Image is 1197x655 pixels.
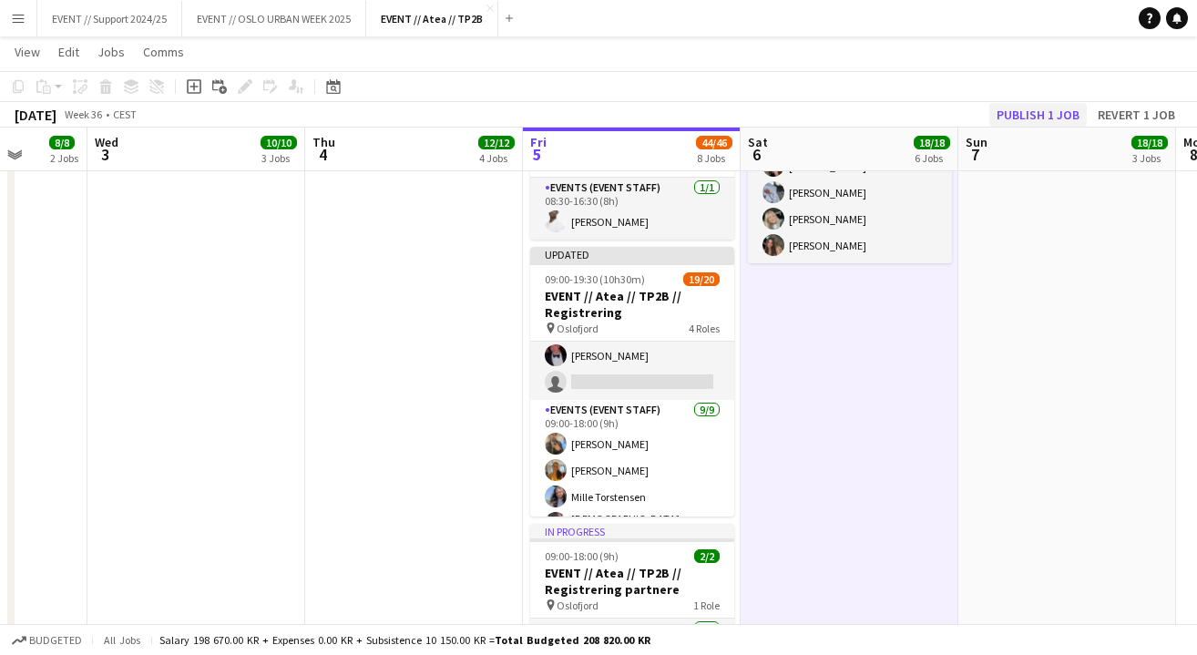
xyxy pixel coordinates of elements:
[1090,103,1182,127] button: Revert 1 job
[136,40,191,64] a: Comms
[1132,151,1167,165] div: 3 Jobs
[557,322,598,335] span: Oslofjord
[7,40,47,64] a: View
[50,151,78,165] div: 2 Jobs
[51,40,87,64] a: Edit
[310,144,335,165] span: 4
[495,633,650,647] span: Total Budgeted 208 820.00 KR
[530,524,734,538] div: In progress
[557,599,598,612] span: Oslofjord
[58,44,79,60] span: Edit
[966,134,987,150] span: Sun
[748,122,952,263] app-card-role: Events (Rigger)4/419:00-01:00 (6h)[PERSON_NAME][PERSON_NAME][PERSON_NAME][PERSON_NAME]
[478,136,515,149] span: 12/12
[914,136,950,149] span: 18/18
[696,136,732,149] span: 44/46
[530,247,734,261] div: Updated
[1131,136,1168,149] span: 18/18
[15,106,56,124] div: [DATE]
[182,1,366,36] button: EVENT // OSLO URBAN WEEK 2025
[90,40,132,64] a: Jobs
[366,1,498,36] button: EVENT // Atea // TP2B
[95,134,118,150] span: Wed
[9,630,85,650] button: Budgeted
[915,151,949,165] div: 6 Jobs
[527,144,547,165] span: 5
[530,288,734,321] h3: EVENT // Atea // TP2B // Registrering
[545,272,645,286] span: 09:00-19:30 (10h30m)
[530,247,734,517] app-job-card: Updated09:00-19:30 (10h30m)19/20EVENT // Atea // TP2B // Registrering Oslofjord4 Roles[PERSON_NAM...
[693,599,720,612] span: 1 Role
[143,44,184,60] span: Comms
[37,1,182,36] button: EVENT // Support 2024/25
[683,272,720,286] span: 19/20
[694,549,720,563] span: 2/2
[15,44,40,60] span: View
[745,144,768,165] span: 6
[312,134,335,150] span: Thu
[97,44,125,60] span: Jobs
[92,144,118,165] span: 3
[530,565,734,598] h3: EVENT // Atea // TP2B // Registrering partnere
[113,107,137,121] div: CEST
[748,134,768,150] span: Sat
[545,549,619,563] span: 09:00-18:00 (9h)
[159,633,650,647] div: Salary 198 670.00 KR + Expenses 0.00 KR + Subsistence 10 150.00 KR =
[49,136,75,149] span: 8/8
[479,151,514,165] div: 4 Jobs
[530,134,547,150] span: Fri
[60,107,106,121] span: Week 36
[530,178,734,240] app-card-role: Events (Event Staff)1/108:30-16:30 (8h)[PERSON_NAME]
[29,634,82,647] span: Budgeted
[261,151,296,165] div: 3 Jobs
[989,103,1087,127] button: Publish 1 job
[261,136,297,149] span: 10/10
[689,322,720,335] span: 4 Roles
[100,633,144,647] span: All jobs
[697,151,731,165] div: 8 Jobs
[963,144,987,165] span: 7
